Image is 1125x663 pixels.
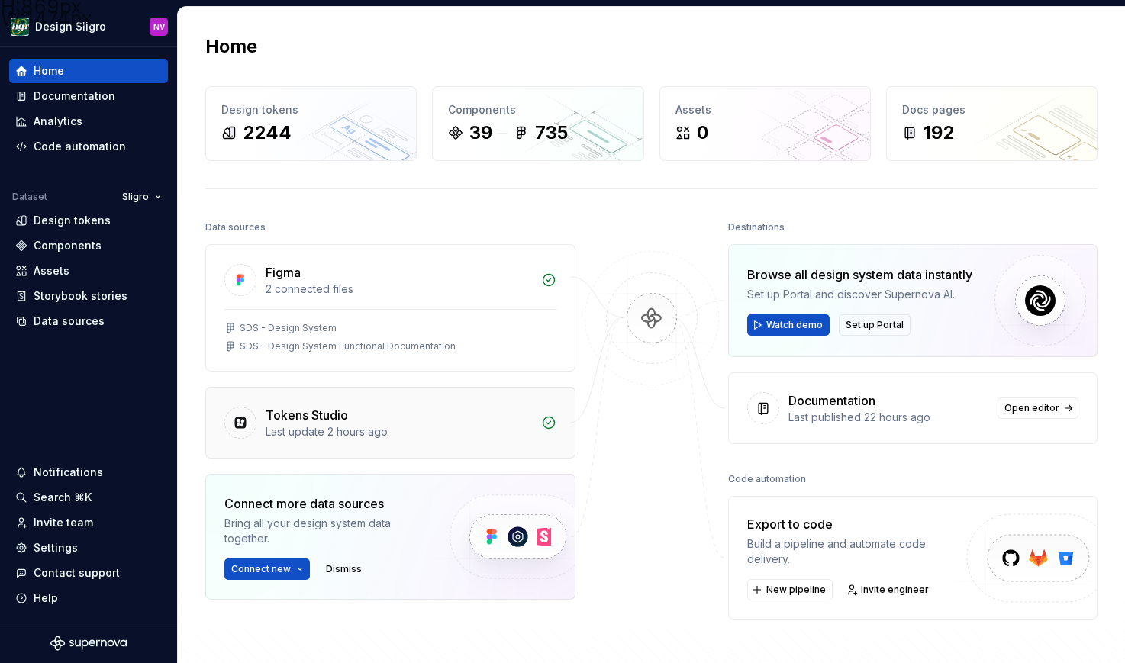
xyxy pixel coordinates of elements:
button: Set up Portal [839,314,911,336]
a: Open editor [998,397,1078,419]
div: 192 [924,121,954,145]
span: Watch demo [766,319,823,331]
div: Data sources [205,217,266,238]
div: Last update 2 hours ago [266,424,532,439]
div: Bring all your design system data together. [224,516,424,546]
div: Analytics [34,114,82,129]
div: Home [34,63,64,79]
div: Help [34,591,58,606]
a: Assets0 [659,86,871,161]
button: New pipeline [747,579,833,600]
div: 0 [697,121,708,145]
span: Connect new [231,563,291,575]
div: Documentation [34,89,115,104]
div: Storybook stories [34,288,127,304]
div: Docs pages [902,102,1081,117]
div: Last published 22 hours ago [788,410,989,425]
a: Home [9,59,168,83]
a: Tokens StudioLast update 2 hours ago [205,387,575,459]
div: Design tokens [221,102,401,117]
h2: Home [205,34,257,59]
a: Analytics [9,109,168,134]
div: Code automation [34,139,126,154]
div: Design tokens [34,213,111,228]
div: Figma [266,263,301,282]
a: Settings [9,536,168,560]
div: 39 [469,121,492,145]
div: Set up Portal and discover Supernova AI. [747,287,972,302]
span: Open editor [1004,402,1059,414]
button: Notifications [9,460,168,484]
button: Dismiss [319,558,369,580]
div: Browse all design system data instantly [747,266,972,284]
div: NV [153,21,165,33]
a: Invite team [9,510,168,535]
div: Data sources [34,314,105,329]
a: Assets [9,259,168,283]
div: Components [448,102,627,117]
div: Settings [34,540,78,555]
div: Destinations [728,217,785,238]
a: Invite engineer [842,579,936,600]
div: H:869px W:1474px [1,1,92,25]
div: Contact support [34,565,120,581]
button: Help [9,586,168,610]
a: Design tokens [9,208,168,233]
div: Assets [34,263,69,278]
button: Contact support [9,561,168,585]
div: Build a pipeline and automate code delivery. [747,536,969,567]
a: Design tokens2244 [205,86,417,161]
a: Components39735 [432,86,643,161]
div: 2244 [243,121,292,145]
div: Dataset [12,191,47,203]
div: Assets [675,102,855,117]
div: Export to code [747,515,969,533]
span: Set up Portal [846,319,904,331]
a: Docs pages192 [886,86,1098,161]
a: Storybook stories [9,284,168,308]
a: Figma2 connected filesSDS - Design SystemSDS - Design System Functional Documentation [205,244,575,372]
a: Code automation [9,134,168,159]
button: Sligro [115,186,168,208]
span: New pipeline [766,584,826,596]
button: Watch demo [747,314,830,336]
div: 735 [535,121,568,145]
div: SDS - Design System Functional Documentation [240,340,456,352]
div: Components [34,238,102,253]
svg: Supernova Logo [50,636,127,651]
div: Documentation [788,391,875,410]
div: Tokens Studio [266,406,348,424]
div: Notifications [34,465,103,480]
div: Connect more data sources [224,494,424,513]
span: Sligro [122,191,149,203]
a: Components [9,233,168,258]
button: Search ⌘K [9,485,168,510]
span: Invite engineer [861,584,929,596]
div: Search ⌘K [34,490,92,505]
a: Data sources [9,309,168,333]
a: Documentation [9,84,168,108]
div: 2 connected files [266,282,532,297]
span: Dismiss [326,563,362,575]
div: Invite team [34,515,93,530]
div: Code automation [728,468,806,490]
button: Connect new [224,558,310,580]
div: SDS - Design System [240,322,337,334]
